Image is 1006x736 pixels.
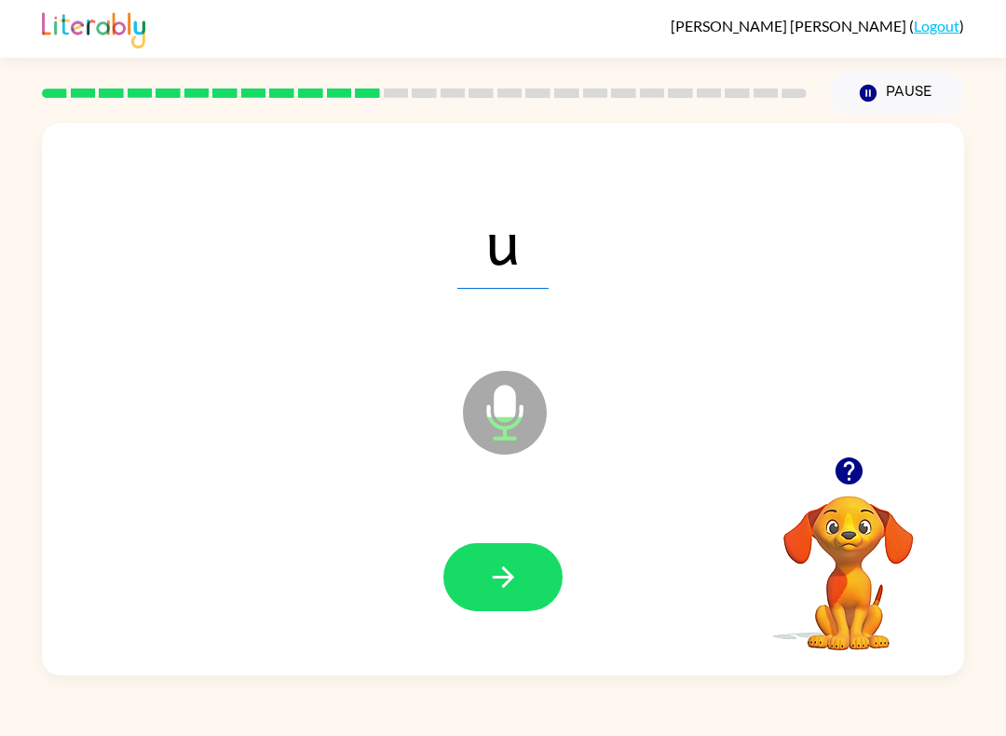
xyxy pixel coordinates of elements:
[671,17,964,34] div: ( )
[755,467,942,653] video: Your browser must support playing .mp4 files to use Literably. Please try using another browser.
[829,72,964,115] button: Pause
[457,192,549,289] span: u
[42,7,145,48] img: Literably
[914,17,959,34] a: Logout
[671,17,909,34] span: [PERSON_NAME] [PERSON_NAME]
